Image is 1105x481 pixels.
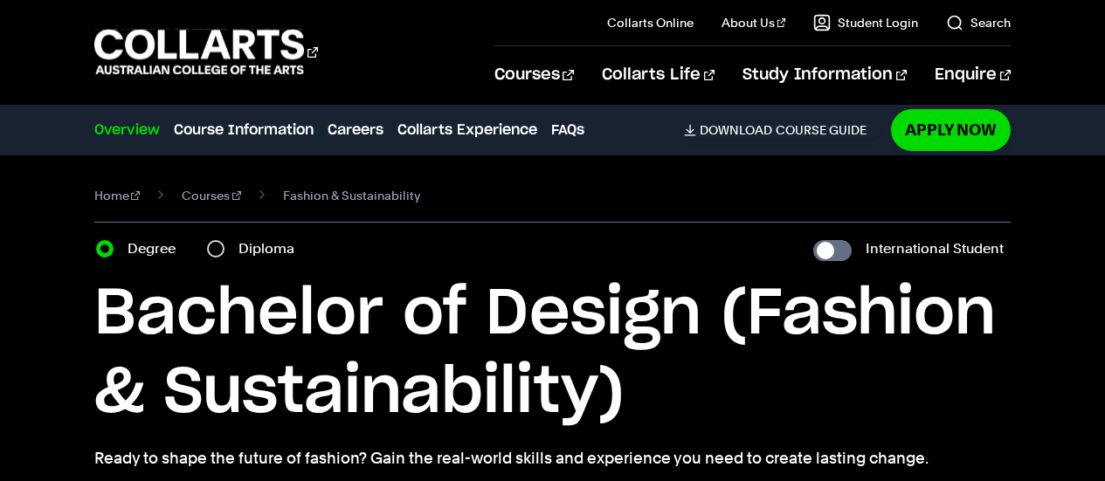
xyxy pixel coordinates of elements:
a: Student Login [813,14,918,31]
a: Enquire [935,46,1011,104]
a: Collarts Online [607,14,694,31]
span: Download [700,122,772,138]
a: Search [946,14,1011,31]
a: Apply Now [891,109,1011,150]
a: Careers [328,120,383,141]
label: Degree [128,237,186,261]
a: Courses [494,46,574,104]
label: Diploma [238,237,305,261]
p: Ready to shape the future of fashion? Gain the real-world skills and experience you need to creat... [94,446,1012,471]
a: Collarts Life [602,46,715,104]
a: DownloadCourse Guide [684,122,881,138]
a: Courses [182,183,241,208]
a: Collarts Experience [397,120,537,141]
span: Fashion & Sustainability [283,183,420,208]
a: Study Information [742,46,907,104]
a: FAQs [551,120,584,141]
a: Overview [94,120,160,141]
div: Go to homepage [94,27,318,77]
a: Course Information [174,120,314,141]
label: International Student [866,237,1004,261]
a: Home [94,183,141,208]
h1: Bachelor of Design (Fashion & Sustainability) [94,275,1012,432]
a: About Us [722,14,786,31]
